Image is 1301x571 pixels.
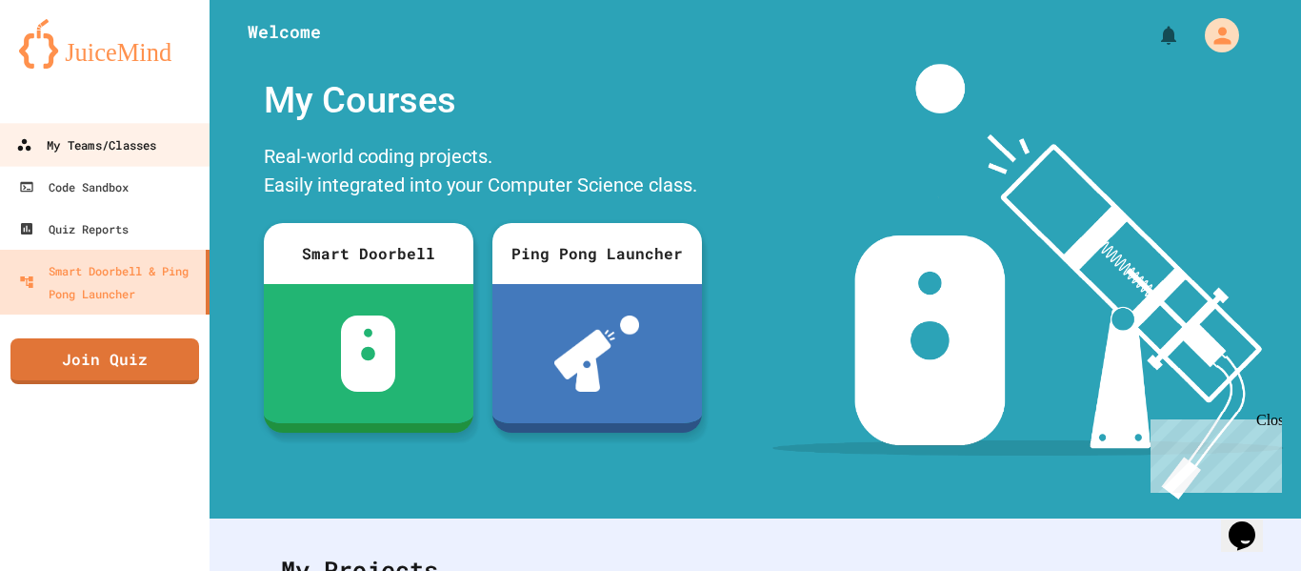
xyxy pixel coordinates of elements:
div: Chat with us now!Close [8,8,131,121]
img: sdb-white.svg [341,316,395,392]
div: Ping Pong Launcher [492,223,702,284]
iframe: chat widget [1143,412,1282,493]
div: My Account [1185,13,1244,57]
div: My Notifications [1122,19,1185,51]
iframe: chat widget [1221,495,1282,552]
div: Real-world coding projects. Easily integrated into your Computer Science class. [254,137,711,209]
div: Smart Doorbell & Ping Pong Launcher [19,259,198,305]
div: Smart Doorbell [264,223,473,284]
img: banner-image-my-projects.png [772,64,1283,500]
img: ppl-with-ball.png [554,316,639,392]
div: Quiz Reports [19,217,129,240]
div: Code Sandbox [19,175,129,198]
a: Join Quiz [10,338,199,384]
img: logo-orange.svg [19,19,190,69]
div: My Teams/Classes [16,133,156,157]
div: My Courses [254,64,711,137]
